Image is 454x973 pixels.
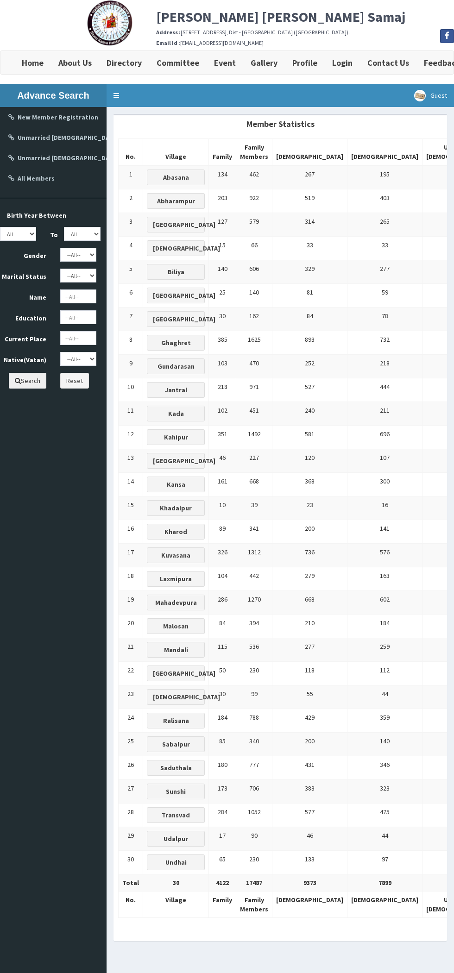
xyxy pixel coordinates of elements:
td: 668 [236,473,272,496]
td: 267 [272,165,347,189]
button: [GEOGRAPHIC_DATA] [147,217,205,232]
button: [GEOGRAPHIC_DATA] [147,665,205,681]
th: 7899 [347,874,422,891]
b: Mandali [164,646,188,654]
h6: [EMAIL_ADDRESS][DOMAIN_NAME] [156,40,454,46]
td: 46 [272,827,347,851]
th: No. [119,139,143,166]
b: [GEOGRAPHIC_DATA] [153,669,215,678]
td: 55 [272,685,347,709]
td: 44 [347,827,422,851]
td: 103 [209,355,236,378]
th: Family [209,139,236,166]
td: 211 [347,402,422,426]
button: Search [9,373,46,389]
b: [GEOGRAPHIC_DATA] [153,315,215,323]
td: 115 [209,638,236,662]
a: Directory [99,51,149,74]
td: 12 [119,426,143,449]
button: Mahadevpura [147,595,205,610]
th: 17487 [236,874,272,891]
button: [GEOGRAPHIC_DATA] [147,288,205,303]
td: 696 [347,426,422,449]
td: 351 [209,426,236,449]
b: All Members [18,174,55,182]
td: 163 [347,567,422,591]
th: Family Members [236,891,272,918]
b: Ghaghret [161,339,191,347]
td: 50 [209,662,236,685]
td: 184 [209,709,236,733]
th: Total [119,874,143,891]
b: Ralisana [163,716,189,725]
td: 59 [347,284,422,308]
td: 394 [236,615,272,638]
td: 19 [119,591,143,615]
td: 14 [119,473,143,496]
a: Guest [407,84,454,107]
td: 252 [272,355,347,378]
td: 17 [119,544,143,567]
td: 44 [347,685,422,709]
td: 173 [209,780,236,804]
td: 284 [209,804,236,827]
b: Khadalpur [160,504,192,512]
td: 442 [236,567,272,591]
td: 195 [347,165,422,189]
b: [GEOGRAPHIC_DATA] [153,291,215,300]
td: 203 [209,189,236,213]
button: Abasana [147,169,205,185]
td: 340 [236,733,272,756]
td: 26 [119,756,143,780]
b: Home [22,57,44,68]
td: 21 [119,638,143,662]
td: 536 [236,638,272,662]
td: 706 [236,780,272,804]
td: 240 [272,402,347,426]
td: 1492 [236,426,272,449]
td: 581 [272,426,347,449]
button: [DEMOGRAPHIC_DATA] [147,240,205,256]
b: Udalpur [164,835,188,843]
td: 431 [272,756,347,780]
td: 22 [119,662,143,685]
b: Committee [157,57,199,68]
b: Laxmipura [160,575,192,583]
td: 39 [236,496,272,520]
b: Kansa [167,480,185,489]
td: 112 [347,662,422,685]
span: Guest [430,91,447,100]
td: 180 [209,756,236,780]
td: 383 [272,780,347,804]
td: 577 [272,804,347,827]
th: 9373 [272,874,347,891]
td: 30 [209,308,236,331]
td: 46 [209,449,236,473]
td: 25 [119,733,143,756]
button: Sunshi [147,784,205,799]
b: Contact Us [367,57,409,68]
b: Advance Search [17,90,89,100]
td: 218 [209,378,236,402]
b: Abasana [163,173,189,182]
button: [GEOGRAPHIC_DATA] [147,311,205,327]
b: Email Id : [156,39,180,46]
td: 368 [272,473,347,496]
b: Address : [156,29,181,36]
td: 227 [236,449,272,473]
button: Saduthala [147,760,205,776]
td: 10 [209,496,236,520]
td: 579 [236,213,272,237]
button: Kada [147,406,205,421]
td: 23 [119,685,143,709]
td: 30 [209,685,236,709]
td: 286 [209,591,236,615]
td: 7 [119,308,143,331]
td: 323 [347,780,422,804]
b: Kada [168,409,184,418]
td: 127 [209,213,236,237]
button: Jantral [147,382,205,398]
a: Login [325,51,360,74]
b: Jantral [165,386,187,394]
td: 6 [119,284,143,308]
